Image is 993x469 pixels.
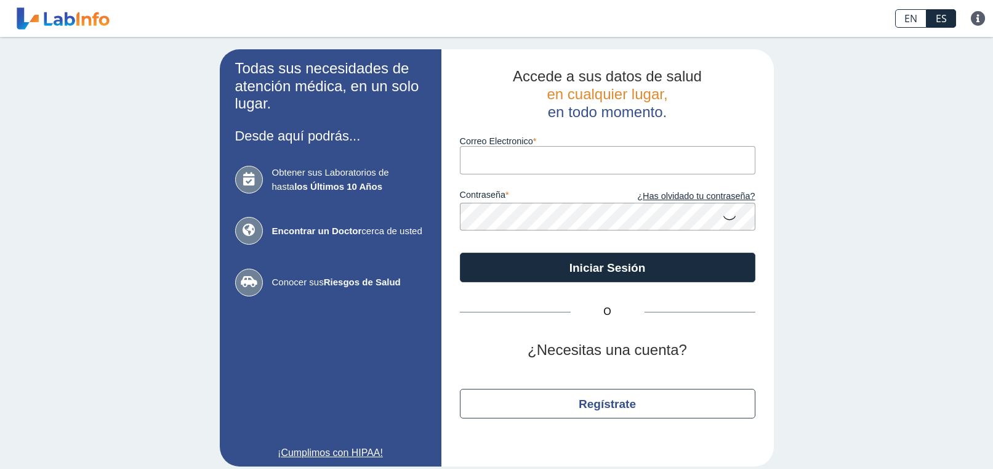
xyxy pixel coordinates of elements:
button: Regístrate [460,389,755,418]
a: ¿Has olvidado tu contraseña? [608,190,755,203]
span: Obtener sus Laboratorios de hasta [272,166,426,194]
span: en todo momento. [548,104,667,120]
button: Iniciar Sesión [460,253,755,282]
span: Conocer sus [272,275,426,290]
a: EN [895,9,927,28]
span: Accede a sus datos de salud [513,68,702,84]
h3: Desde aquí podrás... [235,128,426,144]
label: contraseña [460,190,608,203]
span: cerca de usted [272,224,426,239]
a: ¡Cumplimos con HIPAA! [235,446,426,460]
span: O [571,304,645,319]
a: ES [927,9,956,28]
b: los Últimos 10 Años [294,181,382,192]
span: en cualquier lugar, [547,86,667,102]
b: Riesgos de Salud [324,277,401,287]
b: Encontrar un Doctor [272,226,362,236]
label: Correo Electronico [460,136,755,146]
h2: ¿Necesitas una cuenta? [460,341,755,359]
h2: Todas sus necesidades de atención médica, en un solo lugar. [235,60,426,113]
